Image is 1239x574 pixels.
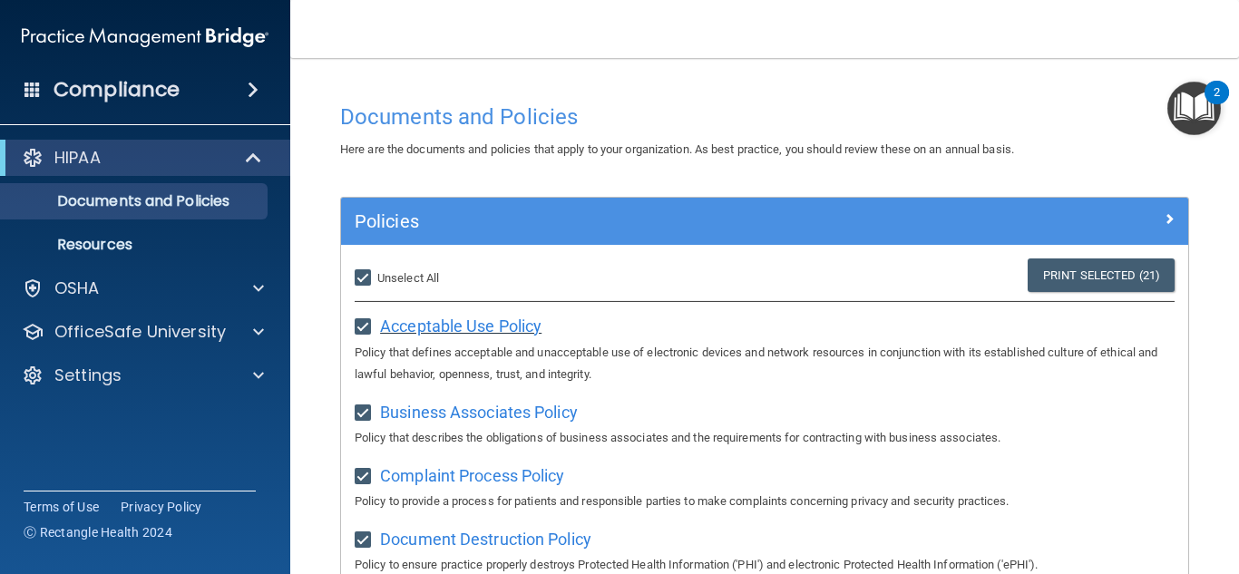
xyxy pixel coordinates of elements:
[1214,92,1220,116] div: 2
[377,271,439,285] span: Unselect All
[380,316,541,336] span: Acceptable Use Policy
[22,365,264,386] a: Settings
[12,192,259,210] p: Documents and Policies
[340,105,1189,129] h4: Documents and Policies
[1028,258,1175,292] a: Print Selected (21)
[355,342,1175,385] p: Policy that defines acceptable and unacceptable use of electronic devices and network resources i...
[380,530,591,549] span: Document Destruction Policy
[22,147,263,169] a: HIPAA
[54,147,101,169] p: HIPAA
[54,321,226,343] p: OfficeSafe University
[54,365,122,386] p: Settings
[1167,82,1221,135] button: Open Resource Center, 2 new notifications
[355,271,376,286] input: Unselect All
[380,403,578,422] span: Business Associates Policy
[24,498,99,516] a: Terms of Use
[22,19,268,55] img: PMB logo
[12,236,259,254] p: Resources
[380,466,564,485] span: Complaint Process Policy
[355,211,963,231] h5: Policies
[54,277,100,299] p: OSHA
[54,77,180,102] h4: Compliance
[355,491,1175,512] p: Policy to provide a process for patients and responsible parties to make complaints concerning pr...
[355,207,1175,236] a: Policies
[24,523,172,541] span: Ⓒ Rectangle Health 2024
[340,142,1014,156] span: Here are the documents and policies that apply to your organization. As best practice, you should...
[22,321,264,343] a: OfficeSafe University
[355,427,1175,449] p: Policy that describes the obligations of business associates and the requirements for contracting...
[22,277,264,299] a: OSHA
[121,498,202,516] a: Privacy Policy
